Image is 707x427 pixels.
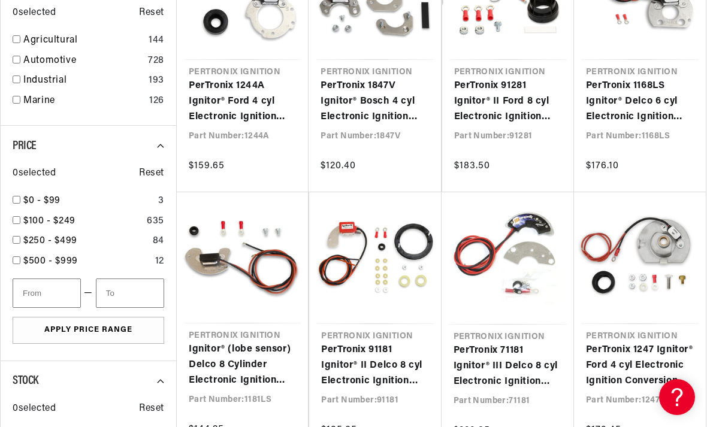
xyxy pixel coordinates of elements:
div: 126 [149,93,164,109]
span: Reset [139,166,164,181]
button: Apply Price Range [13,317,164,344]
span: Price [13,140,37,152]
a: PerTronix 91181 Ignitor® II Delco 8 cyl Electronic Ignition Conversion Kit [321,343,429,389]
a: PerTronix 1247 Ignitor® Ford 4 cyl Electronic Ignition Conversion Kit [586,343,694,389]
input: To [96,278,164,308]
a: Automotive [23,53,143,69]
a: Ignitor® (lobe sensor) Delco 8 Cylinder Electronic Ignition Conversion Kit [189,342,296,388]
span: Reset [139,5,164,21]
span: $250 - $499 [23,236,77,246]
div: 3 [158,193,164,209]
a: Agricultural [23,33,144,49]
span: $500 - $999 [23,256,78,266]
span: Stock [13,375,38,387]
span: Reset [139,401,164,417]
div: 193 [149,73,164,89]
span: 0 selected [13,166,56,181]
a: PerTronix 1168LS Ignitor® Delco 6 cyl Electronic Ignition Conversion Kit [586,78,694,125]
a: PerTronix 1847V Ignitor® Bosch 4 cyl Electronic Ignition Conversion Kit [321,78,428,125]
a: PerTronix 91281 Ignitor® II Ford 8 cyl Electronic Ignition Conversion Kit [454,78,562,125]
div: 84 [153,234,164,249]
input: From [13,278,81,308]
div: 144 [149,33,164,49]
div: 12 [155,254,164,269]
span: 0 selected [13,5,56,21]
div: 635 [147,214,164,229]
span: $100 - $249 [23,216,75,226]
span: 0 selected [13,401,56,417]
a: Marine [23,93,144,109]
a: PerTronix 1244A Ignitor® Ford 4 cyl Electronic Ignition Conversion Kit [189,78,297,125]
a: PerTronix 71181 Ignitor® III Delco 8 cyl Electronic Ignition Conversion Kit [454,343,562,389]
span: — [84,286,93,301]
span: $0 - $99 [23,196,61,205]
div: 728 [148,53,164,69]
a: Industrial [23,73,144,89]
